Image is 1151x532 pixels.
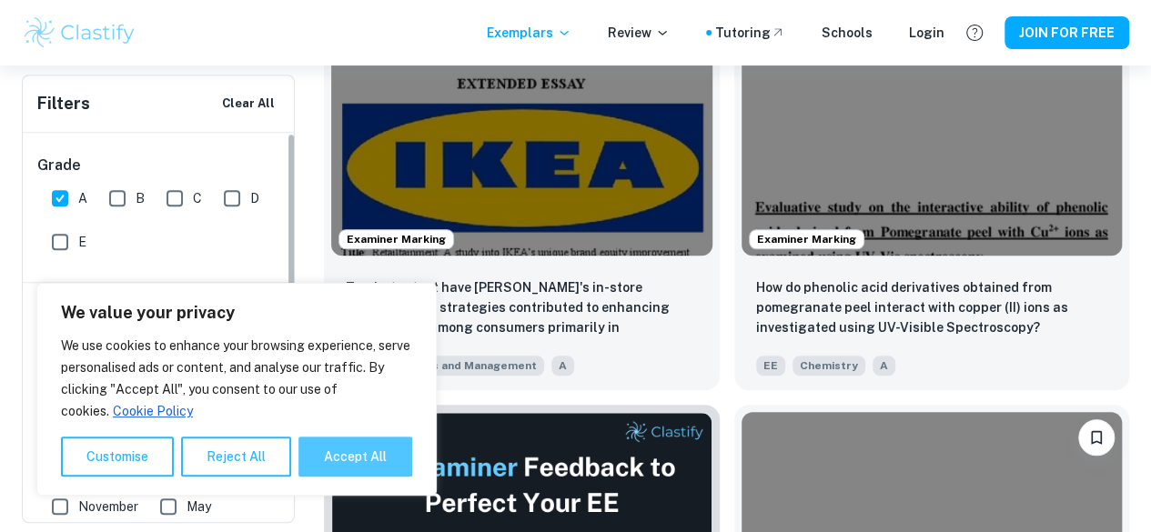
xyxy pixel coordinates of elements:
p: To what extent have IKEA's in-store retailtainment strategies contributed to enhancing brand equi... [346,277,698,339]
span: Examiner Marking [750,231,863,247]
div: We value your privacy [36,283,437,496]
button: Clear All [217,90,279,117]
span: May [187,497,211,517]
button: Please log in to bookmark exemplars [1078,419,1115,456]
button: Accept All [298,437,412,477]
span: A [551,356,574,376]
p: We use cookies to enhance your browsing experience, serve personalised ads or content, and analys... [61,335,412,422]
span: C [193,188,202,208]
button: Reject All [181,437,291,477]
img: Clastify logo [22,15,137,51]
span: E [78,232,86,252]
h6: Grade [37,155,281,176]
span: B [136,188,145,208]
a: Tutoring [715,23,785,43]
span: Business and Management [382,356,544,376]
span: November [78,497,138,517]
button: Help and Feedback [959,17,990,48]
span: Chemistry [793,356,865,376]
button: Customise [61,437,174,477]
span: A [78,188,87,208]
a: Login [909,23,944,43]
p: Review [608,23,670,43]
a: Cookie Policy [112,403,194,419]
span: EE [756,356,785,376]
button: JOIN FOR FREE [1005,16,1129,49]
span: A [873,356,895,376]
h6: Filters [37,91,90,116]
p: How do phenolic acid derivatives obtained from pomegranate peel interact with copper (II) ions as... [756,277,1108,337]
a: Schools [822,23,873,43]
span: Examiner Marking [339,231,453,247]
p: We value your privacy [61,302,412,324]
span: D [250,188,259,208]
p: Exemplars [487,23,571,43]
